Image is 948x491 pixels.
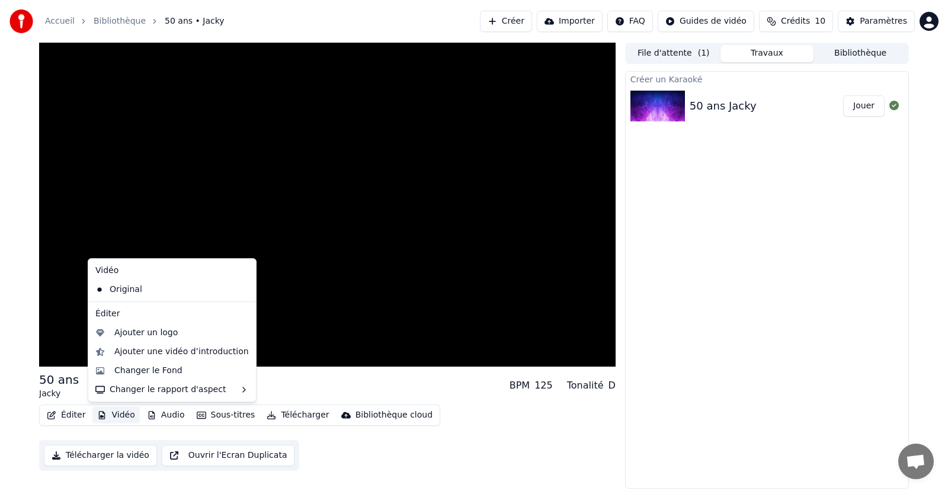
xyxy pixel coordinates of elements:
[94,15,146,27] a: Bibliothèque
[815,15,825,27] span: 10
[843,95,885,117] button: Jouer
[114,346,249,358] div: Ajouter une vidéo d’introduction
[898,444,934,479] div: Ouvrir le chat
[114,365,182,377] div: Changer le Fond
[45,15,225,27] nav: breadcrumb
[45,15,75,27] a: Accueil
[720,45,814,62] button: Travaux
[534,378,553,393] div: 125
[44,445,157,466] button: Télécharger la vidéo
[607,11,653,32] button: FAQ
[114,327,178,339] div: Ajouter un logo
[142,407,190,423] button: Audio
[537,11,603,32] button: Importer
[39,388,79,400] div: Jacky
[814,45,907,62] button: Bibliothèque
[9,9,33,33] img: youka
[627,45,720,62] button: File d'attente
[39,371,79,388] div: 50 ans
[698,47,710,59] span: ( 1 )
[658,11,754,32] button: Guides de vidéo
[626,72,908,86] div: Créer un Karaoké
[165,15,224,27] span: 50 ans • Jacky
[42,407,90,423] button: Éditer
[91,261,254,280] div: Vidéo
[262,407,334,423] button: Télécharger
[510,378,530,393] div: BPM
[480,11,532,32] button: Créer
[690,98,757,114] div: 50 ans Jacky
[91,304,254,323] div: Éditer
[92,407,139,423] button: Vidéo
[860,15,907,27] div: Paramètres
[608,378,616,393] div: D
[567,378,604,393] div: Tonalité
[91,280,236,299] div: Original
[355,409,433,421] div: Bibliothèque cloud
[192,407,260,423] button: Sous-titres
[759,11,833,32] button: Crédits10
[162,445,295,466] button: Ouvrir l'Ecran Duplicata
[91,380,254,399] div: Changer le rapport d'aspect
[781,15,810,27] span: Crédits
[838,11,915,32] button: Paramètres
